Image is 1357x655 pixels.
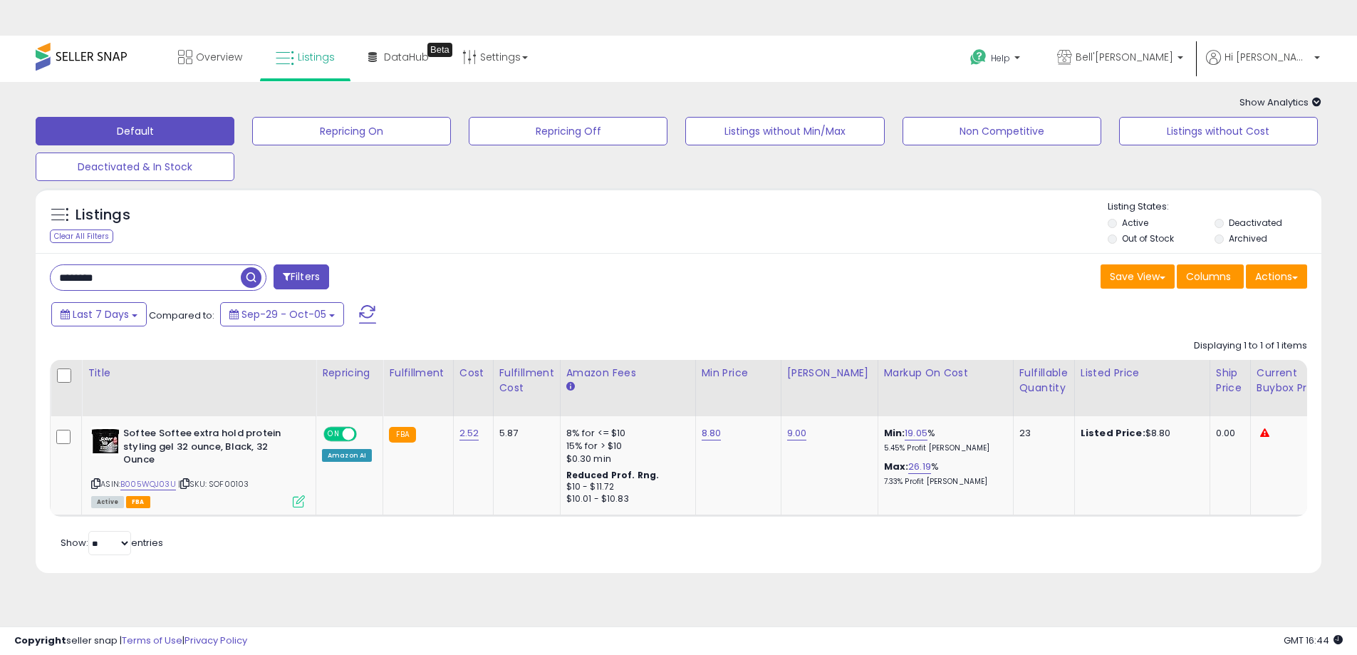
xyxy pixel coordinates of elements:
span: All listings currently available for purchase on Amazon [91,496,124,508]
button: Listings without Cost [1119,117,1318,145]
button: Listings without Min/Max [685,117,884,145]
div: % [884,460,1002,487]
div: $0.30 min [566,453,685,465]
button: Non Competitive [903,117,1101,145]
div: $10 - $11.72 [566,481,685,493]
button: Deactivated & In Stock [36,153,234,181]
span: Bell'[PERSON_NAME] [1076,50,1173,64]
div: [PERSON_NAME] [787,366,872,381]
a: B005WQJ03U [120,478,176,490]
span: Compared to: [149,309,214,322]
label: Archived [1229,232,1267,244]
div: $8.80 [1081,427,1199,440]
button: Filters [274,264,329,289]
span: ON [325,428,343,440]
div: Cost [459,366,487,381]
div: ASIN: [91,427,305,506]
div: Repricing [322,366,377,381]
a: 2.52 [459,426,479,440]
a: Overview [167,36,253,78]
a: 9.00 [787,426,807,440]
strong: Copyright [14,634,66,647]
div: seller snap | | [14,634,247,648]
div: Fulfillment [389,366,447,381]
p: 5.45% Profit [PERSON_NAME] [884,443,1002,453]
div: Tooltip anchor [427,43,452,57]
span: Columns [1186,269,1231,284]
div: Displaying 1 to 1 of 1 items [1194,339,1307,353]
span: Overview [196,50,242,64]
button: Save View [1101,264,1175,289]
div: 23 [1019,427,1064,440]
a: Help [959,38,1034,82]
span: 2025-10-13 16:44 GMT [1284,634,1343,647]
a: DataHub [358,36,440,78]
div: Fulfillment Cost [499,366,554,396]
div: 5.87 [499,427,549,440]
div: Min Price [702,366,775,381]
a: Hi [PERSON_NAME] [1206,50,1320,82]
div: Amazon Fees [566,366,690,381]
div: 0.00 [1216,427,1239,440]
span: Help [991,52,1010,64]
h5: Listings [76,205,130,225]
button: Last 7 Days [51,302,147,326]
span: FBA [126,496,150,508]
div: 8% for <= $10 [566,427,685,440]
a: Bell'[PERSON_NAME] [1046,36,1194,82]
span: DataHub [384,50,429,64]
span: Last 7 Days [73,307,129,321]
div: $10.01 - $10.83 [566,493,685,505]
div: % [884,427,1002,453]
span: OFF [355,428,378,440]
label: Deactivated [1229,217,1282,229]
p: 7.33% Profit [PERSON_NAME] [884,477,1002,487]
div: 15% for > $10 [566,440,685,453]
div: Listed Price [1081,366,1204,381]
button: Repricing Off [469,117,667,145]
div: Markup on Cost [884,366,1007,381]
div: Fulfillable Quantity [1019,366,1069,396]
a: 19.05 [905,426,927,440]
b: Max: [884,460,909,473]
a: Listings [265,36,345,78]
b: Softee Softee extra hold protein styling gel 32 ounce, Black, 32 Ounce [123,427,296,470]
b: Listed Price: [1081,426,1145,440]
button: Repricing On [252,117,451,145]
th: The percentage added to the cost of goods (COGS) that forms the calculator for Min & Max prices. [878,360,1013,416]
button: Default [36,117,234,145]
div: Title [88,366,310,381]
button: Sep-29 - Oct-05 [220,302,344,326]
button: Actions [1246,264,1307,289]
button: Columns [1177,264,1244,289]
label: Out of Stock [1122,232,1174,244]
a: 26.19 [908,460,931,474]
a: Privacy Policy [184,634,247,647]
a: 8.80 [702,426,722,440]
span: Show: entries [61,536,163,550]
a: Settings [452,36,539,78]
span: Show Analytics [1239,96,1321,109]
b: Min: [884,426,905,440]
label: Active [1122,217,1148,229]
small: FBA [389,427,415,443]
div: Amazon AI [322,449,372,462]
span: Hi [PERSON_NAME] [1225,50,1310,64]
i: Get Help [969,48,987,66]
small: Amazon Fees. [566,381,575,393]
a: Terms of Use [122,634,182,647]
div: Ship Price [1216,366,1244,396]
span: | SKU: SOF00103 [178,478,249,490]
span: Sep-29 - Oct-05 [241,307,326,321]
p: Listing States: [1108,200,1321,214]
img: 41rt-hTNPYS._SL40_.jpg [91,427,120,455]
b: Reduced Prof. Rng. [566,469,660,481]
div: Clear All Filters [50,229,113,243]
span: Listings [298,50,335,64]
div: Current Buybox Price [1257,366,1330,396]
